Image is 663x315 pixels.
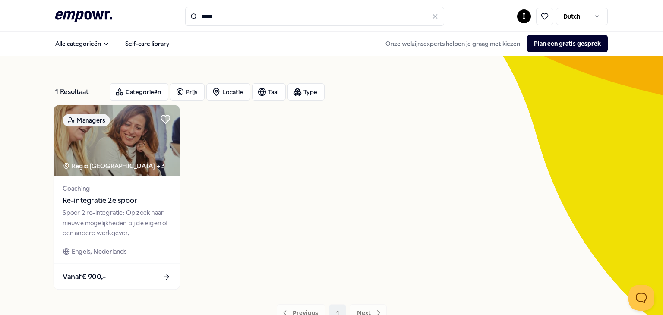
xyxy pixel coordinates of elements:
[379,35,608,52] div: Onze welzijnsexperts helpen je graag met kiezen
[170,83,205,101] button: Prijs
[48,35,177,52] nav: Main
[55,83,103,101] div: 1 Resultaat
[63,271,106,282] span: Vanaf € 900,-
[628,285,654,311] iframe: Help Scout Beacon - Open
[54,105,180,290] a: package imageManagersRegio [GEOGRAPHIC_DATA] + 3CoachingRe-integratie 2e spoorSpoor 2 re-integrat...
[287,83,325,101] button: Type
[48,35,117,52] button: Alle categorieën
[185,7,444,26] input: Search for products, categories or subcategories
[63,195,170,206] span: Re-integratie 2e spoor
[110,83,168,101] button: Categorieën
[72,246,127,256] span: Engels, Nederlands
[118,35,177,52] a: Self-care library
[63,114,110,126] div: Managers
[63,208,170,238] div: Spoor 2 re-integratie: Op zoek naar nieuwe mogelijkheden bij de eigen of een andere werkgever.
[54,105,180,176] img: package image
[63,161,165,171] div: Regio [GEOGRAPHIC_DATA] + 3
[527,35,608,52] button: Plan een gratis gesprek
[517,9,531,23] button: I
[252,83,286,101] button: Taal
[206,83,250,101] button: Locatie
[63,183,170,193] span: Coaching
